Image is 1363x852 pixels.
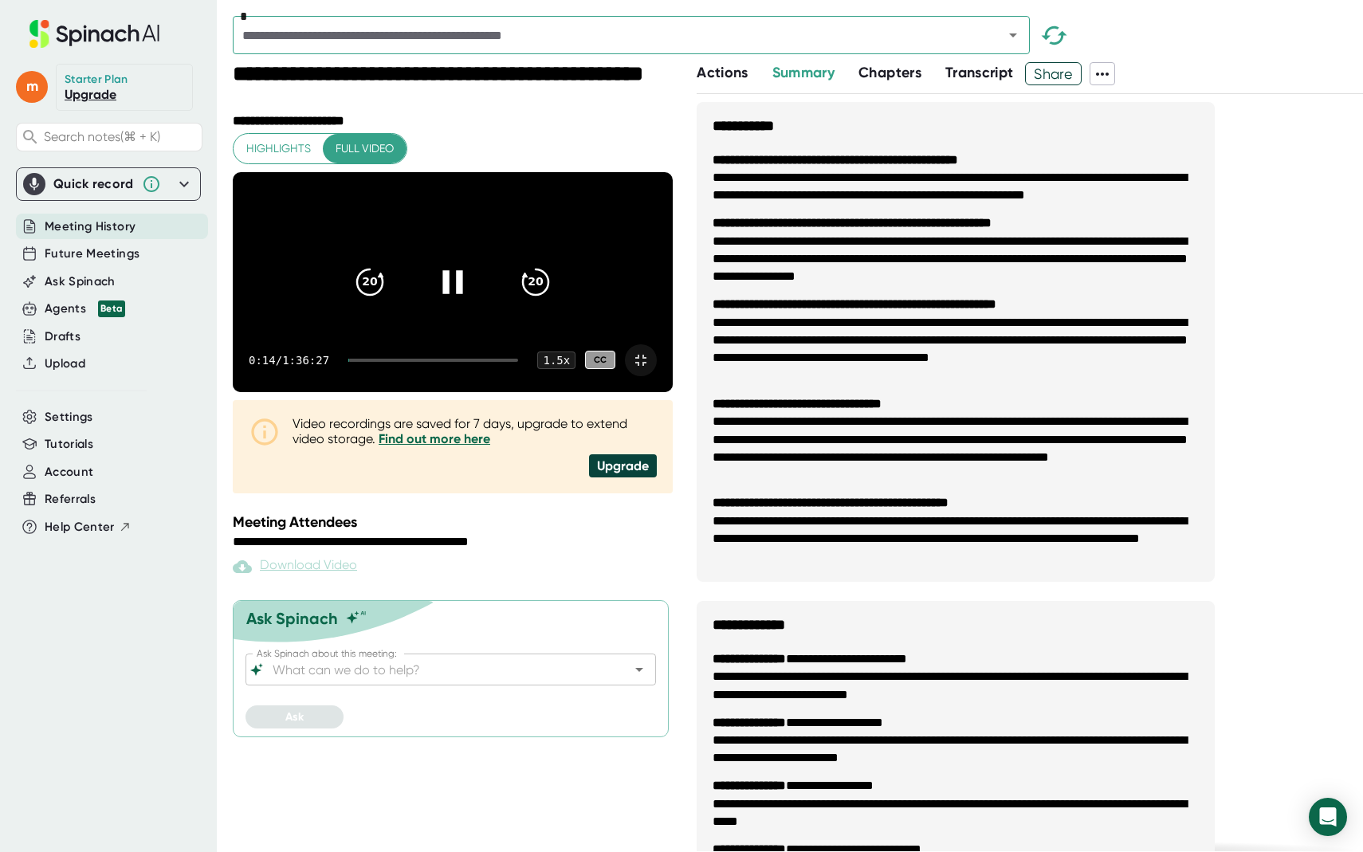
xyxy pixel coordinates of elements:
span: Search notes (⌘ + K) [44,129,160,144]
div: Open Intercom Messenger [1309,798,1347,836]
div: Quick record [53,176,134,192]
span: Transcript [945,64,1014,81]
button: Transcript [945,62,1014,84]
div: Quick record [23,168,194,200]
span: Chapters [858,64,921,81]
button: Help Center [45,518,132,536]
button: Drafts [45,328,81,346]
div: 1.5 x [537,351,575,369]
button: Tutorials [45,435,93,453]
button: Account [45,463,93,481]
button: Actions [697,62,748,84]
button: Highlights [234,134,324,163]
button: Ask Spinach [45,273,116,291]
div: Paid feature [233,557,357,576]
button: Open [628,658,650,681]
input: What can we do to help? [269,658,604,681]
button: Upload [45,355,85,373]
div: Beta [98,300,125,317]
span: Full video [336,139,394,159]
button: Settings [45,408,93,426]
button: Agents Beta [45,300,125,318]
div: Ask Spinach [246,609,338,628]
button: Meeting History [45,218,136,236]
button: Referrals [45,490,96,508]
div: Starter Plan [65,73,128,87]
button: Summary [772,62,835,84]
button: Full video [323,134,407,163]
div: 0:14 / 1:36:27 [249,354,329,367]
a: Find out more here [379,431,490,446]
span: Summary [772,64,835,81]
div: CC [585,351,615,369]
button: Ask [245,705,344,728]
span: Actions [697,64,748,81]
span: Share [1026,60,1081,88]
span: Help Center [45,518,115,536]
div: Meeting Attendees [233,513,677,531]
span: Ask [285,710,304,724]
a: Upgrade [65,87,116,102]
button: Future Meetings [45,245,139,263]
div: Video recordings are saved for 7 days, upgrade to extend video storage. [293,416,657,446]
div: Upgrade [589,454,657,477]
button: Share [1025,62,1082,85]
button: Open [1002,24,1024,46]
span: m [16,71,48,103]
button: Chapters [858,62,921,84]
div: Agents [45,300,125,318]
span: Highlights [246,139,311,159]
